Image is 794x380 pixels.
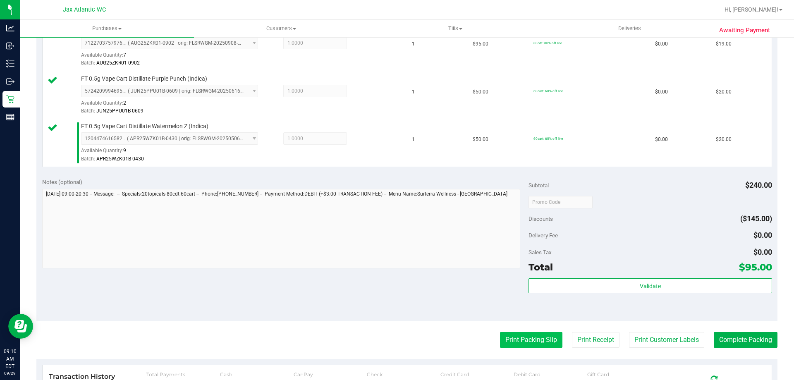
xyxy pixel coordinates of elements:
[6,113,14,121] inline-svg: Reports
[146,371,220,378] div: Total Payments
[716,136,732,143] span: $20.00
[96,108,143,114] span: JUN25PPU01B-0609
[81,60,95,66] span: Batch:
[123,148,126,153] span: 9
[529,278,772,293] button: Validate
[640,283,661,289] span: Validate
[123,52,126,58] span: 7
[714,332,777,348] button: Complete Packing
[629,332,704,348] button: Print Customer Labels
[194,20,368,37] a: Customers
[655,136,668,143] span: $0.00
[753,248,772,256] span: $0.00
[716,88,732,96] span: $20.00
[4,370,16,376] p: 09/29
[412,40,415,48] span: 1
[81,156,95,162] span: Batch:
[294,371,367,378] div: CanPay
[81,145,267,161] div: Available Quantity:
[587,371,661,378] div: Gift Card
[745,181,772,189] span: $240.00
[529,182,549,189] span: Subtotal
[753,231,772,239] span: $0.00
[81,49,267,65] div: Available Quantity:
[81,75,207,83] span: FT 0.5g Vape Cart Distillate Purple Punch (Indica)
[500,332,562,348] button: Print Packing Slip
[4,348,16,370] p: 09:10 AM EDT
[473,136,488,143] span: $50.00
[533,41,562,45] span: 80cdt: 80% off line
[220,371,294,378] div: Cash
[8,314,33,339] iframe: Resource center
[6,60,14,68] inline-svg: Inventory
[739,261,772,273] span: $95.00
[529,249,552,256] span: Sales Tax
[20,25,194,32] span: Purchases
[716,40,732,48] span: $19.00
[81,122,208,130] span: FT 0.5g Vape Cart Distillate Watermelon Z (Indica)
[543,20,717,37] a: Deliveries
[473,40,488,48] span: $95.00
[96,156,144,162] span: APR25WZK01B-0430
[194,25,368,32] span: Customers
[367,371,440,378] div: Check
[473,88,488,96] span: $50.00
[655,40,668,48] span: $0.00
[96,60,140,66] span: AUG25ZKR01-0902
[368,20,542,37] a: Tills
[6,95,14,103] inline-svg: Retail
[123,100,126,106] span: 2
[42,179,82,185] span: Notes (optional)
[529,232,558,239] span: Delivery Fee
[81,97,267,113] div: Available Quantity:
[529,211,553,226] span: Discounts
[412,136,415,143] span: 1
[655,88,668,96] span: $0.00
[607,25,652,32] span: Deliveries
[6,42,14,50] inline-svg: Inbound
[514,371,587,378] div: Debit Card
[368,25,542,32] span: Tills
[81,108,95,114] span: Batch:
[725,6,778,13] span: Hi, [PERSON_NAME]!
[63,6,106,13] span: Jax Atlantic WC
[440,371,514,378] div: Credit Card
[740,214,772,223] span: ($145.00)
[529,261,553,273] span: Total
[529,196,593,208] input: Promo Code
[20,20,194,37] a: Purchases
[412,88,415,96] span: 1
[572,332,619,348] button: Print Receipt
[533,89,563,93] span: 60cart: 60% off line
[533,136,563,141] span: 60cart: 60% off line
[719,26,770,35] span: Awaiting Payment
[6,77,14,86] inline-svg: Outbound
[6,24,14,32] inline-svg: Analytics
